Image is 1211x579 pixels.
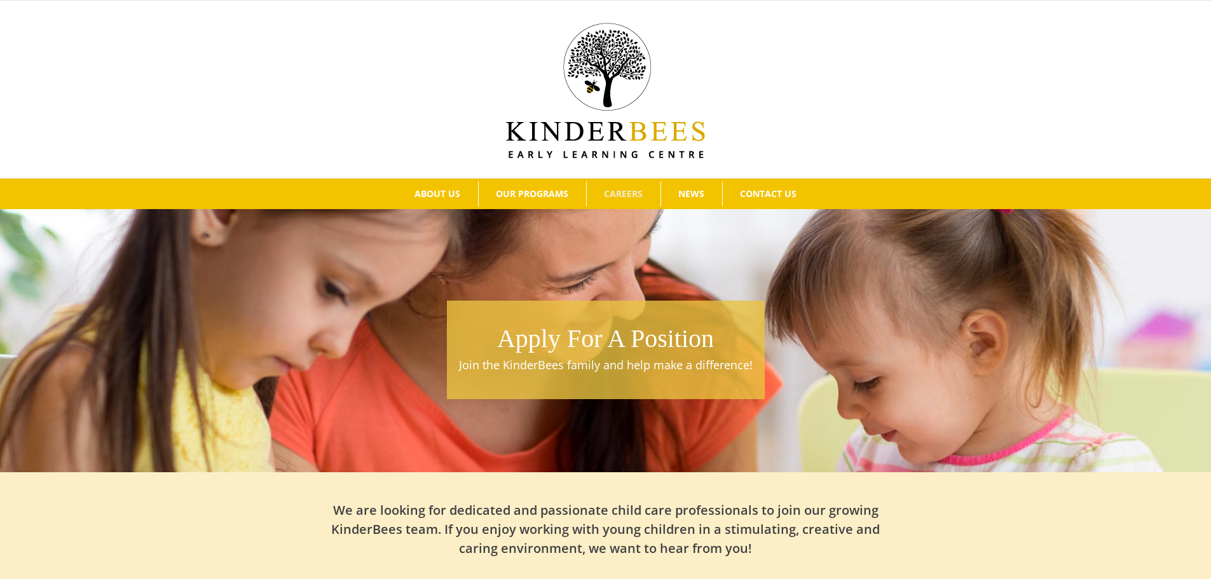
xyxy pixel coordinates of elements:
a: CONTACT US [723,181,814,207]
span: NEWS [678,189,704,198]
span: OUR PROGRAMS [496,189,568,198]
h1: Apply For A Position [453,321,758,357]
span: CONTACT US [740,189,797,198]
nav: Main Menu [19,179,1192,209]
img: Kinder Bees Logo [506,23,705,158]
a: ABOUT US [397,181,478,207]
p: Join the KinderBees family and help make a difference! [453,357,758,374]
h2: We are looking for dedicated and passionate child care professionals to join our growing KinderBe... [326,501,886,558]
a: CAREERS [587,181,660,207]
span: ABOUT US [414,189,460,198]
span: CAREERS [604,189,643,198]
a: NEWS [661,181,722,207]
a: OUR PROGRAMS [479,181,586,207]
